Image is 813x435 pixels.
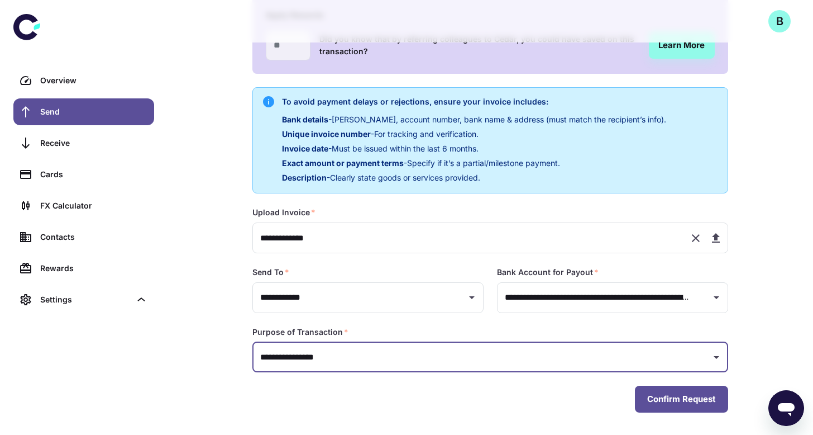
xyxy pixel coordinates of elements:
div: Overview [40,74,147,87]
div: Settings [40,294,131,306]
button: B [768,10,791,32]
div: Contacts [40,231,147,243]
label: Purpose of Transaction [252,327,348,338]
div: Settings [13,286,154,313]
a: Learn More [649,32,715,59]
button: Confirm Request [635,386,728,413]
a: Rewards [13,255,154,282]
p: - [PERSON_NAME], account number, bank name & address (must match the recipient’s info). [282,114,666,126]
a: Receive [13,130,154,157]
p: - Must be issued within the last 6 months. [282,143,666,155]
span: Unique invoice number [282,129,371,139]
label: Send To [252,267,289,278]
span: Invoice date [282,144,328,153]
label: Bank Account for Payout [497,267,599,278]
p: - Clearly state goods or services provided. [282,172,666,184]
a: Cards [13,161,154,188]
button: Open [709,349,724,365]
div: FX Calculator [40,200,147,212]
div: Send [40,106,147,118]
label: Upload Invoice [252,207,315,218]
a: FX Calculator [13,192,154,219]
span: Description [282,173,327,182]
h6: Did you know that by referring colleagues to Cedar, you could have saved on this transaction? [319,33,640,58]
a: Contacts [13,224,154,250]
span: Bank details [282,115,328,124]
p: - Specify if it’s a partial/milestone payment. [282,157,666,169]
a: Overview [13,67,154,94]
iframe: Button to launch messaging window [768,390,804,426]
h6: To avoid payment delays or rejections, ensure your invoice includes: [282,96,666,108]
a: Send [13,98,154,125]
button: Open [464,290,480,305]
div: Receive [40,137,147,149]
div: Cards [40,168,147,181]
span: Exact amount or payment terms [282,158,404,168]
button: Open [709,290,724,305]
p: - For tracking and verification. [282,128,666,140]
div: Rewards [40,262,147,275]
